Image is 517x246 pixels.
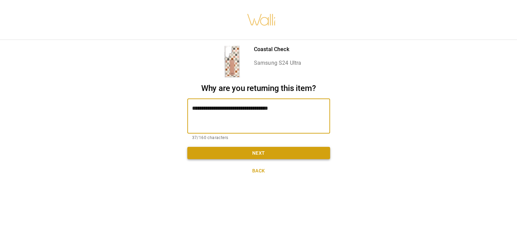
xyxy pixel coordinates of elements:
button: Next [187,147,330,159]
h2: Why are you returning this item? [187,83,330,93]
p: 37/160 characters [192,135,325,141]
p: Coastal Check [254,45,301,53]
p: Samsung S24 Ultra [254,59,301,67]
button: Back [187,165,330,177]
img: walli-inc.myshopify.com [247,5,276,34]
